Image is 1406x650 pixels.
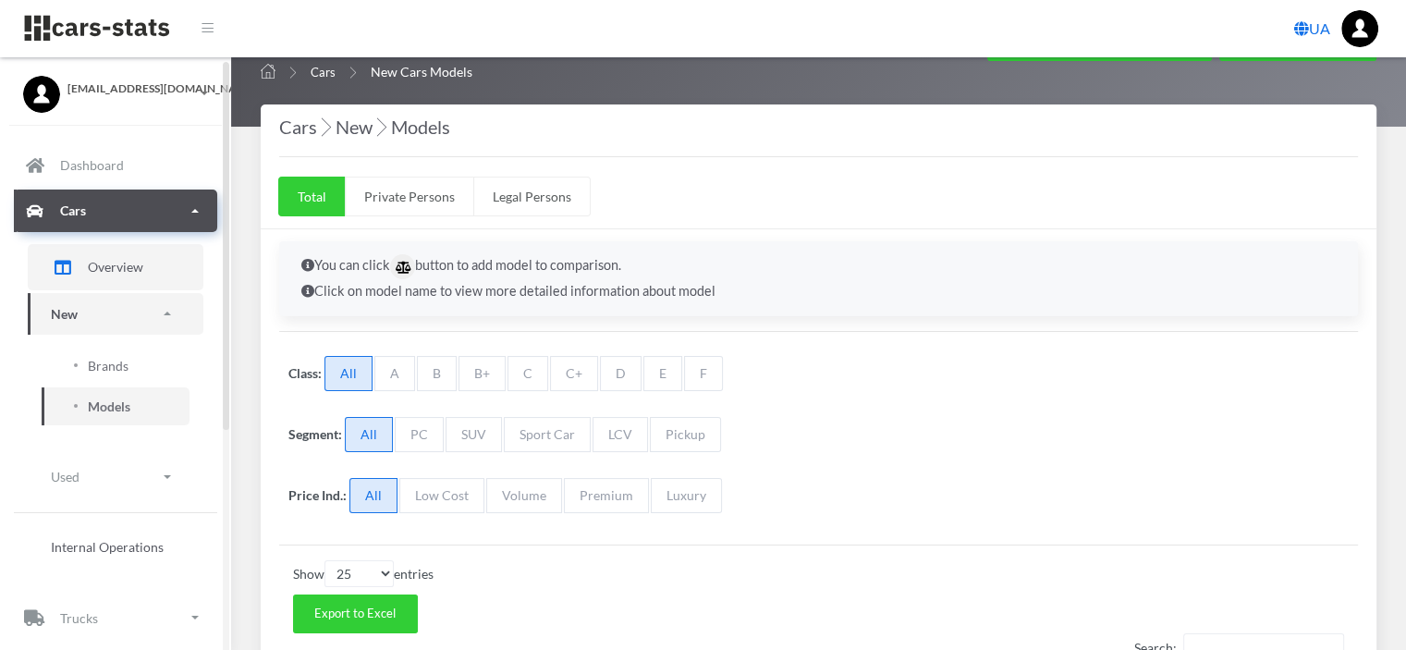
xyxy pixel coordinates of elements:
span: Internal Operations [51,537,164,557]
span: D [600,356,642,391]
a: Trucks [14,596,217,639]
a: Overview [28,244,203,290]
span: Luxury [651,478,722,513]
a: Models [42,387,190,425]
span: All [345,417,393,452]
select: Showentries [324,560,394,587]
span: Overview [88,257,143,276]
img: ... [1341,10,1378,47]
span: C [507,356,548,391]
a: Legal Persons [473,177,591,216]
div: You can click button to add model to comparison. Click on model name to view more detailed inform... [279,241,1358,316]
span: [EMAIL_ADDRESS][DOMAIN_NAME] [67,80,208,97]
a: Used [28,456,203,497]
span: SUV [446,417,502,452]
a: [EMAIL_ADDRESS][DOMAIN_NAME] [23,76,208,97]
a: New [28,293,203,335]
a: Internal Operations [28,528,203,566]
span: E [643,356,682,391]
h4: Cars New Models [279,112,1358,141]
a: Total [278,177,346,216]
span: Export to Excel [314,606,396,620]
span: Brands [88,356,128,375]
span: Sport Car [504,417,591,452]
span: LCV [593,417,648,452]
span: C+ [550,356,598,391]
span: A [374,356,415,391]
span: PC [395,417,444,452]
label: Class: [288,363,322,383]
label: Price Ind.: [288,485,347,505]
span: Models [88,397,130,416]
a: Cars [311,65,336,80]
p: Trucks [60,607,98,630]
span: Pickup [650,417,721,452]
label: Segment: [288,424,342,444]
span: F [684,356,723,391]
p: Used [51,465,79,488]
a: UA [1287,10,1338,47]
a: Brands [42,347,190,385]
span: All [324,356,373,391]
span: B [417,356,457,391]
button: Export to Excel [293,595,418,633]
span: Low Cost [399,478,484,513]
a: Cars [14,190,217,232]
span: B+ [458,356,506,391]
a: Dashboard [14,144,217,187]
span: All [349,478,397,513]
p: Cars [60,199,86,222]
label: Show entries [293,560,434,587]
img: navbar brand [23,14,171,43]
a: Private Persons [345,177,474,216]
span: New Cars Models [371,64,472,80]
span: Volume [486,478,562,513]
span: Premium [564,478,649,513]
p: Dashboard [60,153,124,177]
p: New [51,302,78,325]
